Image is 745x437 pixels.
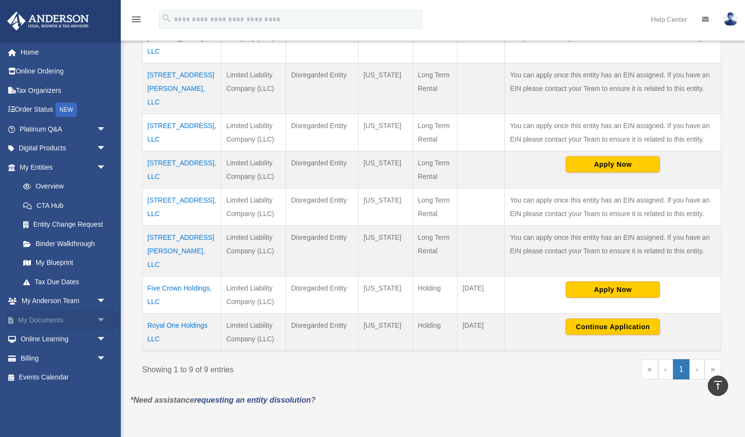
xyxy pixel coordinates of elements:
[7,330,121,349] a: Online Learningarrow_drop_down
[7,310,121,330] a: My Documentsarrow_drop_down
[97,310,116,330] span: arrow_drop_down
[14,253,116,273] a: My Blueprint
[358,313,413,351] td: [US_STATE]
[7,291,121,311] a: My Anderson Teamarrow_drop_down
[286,63,358,114] td: Disregarded Entity
[143,151,221,188] td: [STREET_ADDRESS], LLC
[221,225,286,276] td: Limited Liability Company (LLC)
[143,225,221,276] td: [STREET_ADDRESS][PERSON_NAME], LLC
[505,188,721,225] td: You can apply once this entity has an EIN assigned. If you have an EIN please contact your Team t...
[143,114,221,151] td: [STREET_ADDRESS], LLC
[458,276,505,313] td: [DATE]
[358,114,413,151] td: [US_STATE]
[221,276,286,313] td: Limited Liability Company (LLC)
[566,156,660,173] button: Apply Now
[4,12,92,30] img: Anderson Advisors Platinum Portal
[689,359,704,379] a: Next
[143,313,221,351] td: Royal One Holdings LLC
[505,225,721,276] td: You can apply once this entity has an EIN assigned. If you have an EIN please contact your Team t...
[358,151,413,188] td: [US_STATE]
[97,139,116,159] span: arrow_drop_down
[358,225,413,276] td: [US_STATE]
[413,225,457,276] td: Long Term Rental
[7,62,121,81] a: Online Ordering
[708,376,728,396] a: vertical_align_top
[413,313,457,351] td: Holding
[7,81,121,100] a: Tax Organizers
[413,114,457,151] td: Long Term Rental
[286,276,358,313] td: Disregarded Entity
[130,17,142,25] a: menu
[7,43,121,62] a: Home
[358,276,413,313] td: [US_STATE]
[7,139,121,158] a: Digital Productsarrow_drop_down
[413,63,457,114] td: Long Term Rental
[286,188,358,225] td: Disregarded Entity
[505,114,721,151] td: You can apply once this entity has an EIN assigned. If you have an EIN please contact your Team t...
[286,151,358,188] td: Disregarded Entity
[56,102,77,117] div: NEW
[286,313,358,351] td: Disregarded Entity
[130,14,142,25] i: menu
[658,359,673,379] a: Previous
[143,276,221,313] td: Five Crown Holdings, LLC
[97,291,116,311] span: arrow_drop_down
[97,158,116,177] span: arrow_drop_down
[413,188,457,225] td: Long Term Rental
[7,158,116,177] a: My Entitiesarrow_drop_down
[413,151,457,188] td: Long Term Rental
[7,349,121,368] a: Billingarrow_drop_down
[14,272,116,291] a: Tax Due Dates
[194,396,311,404] a: requesting an entity dissolution
[566,281,660,298] button: Apply Now
[161,13,172,24] i: search
[7,119,121,139] a: Platinum Q&Aarrow_drop_down
[505,63,721,114] td: You can apply once this entity has an EIN assigned. If you have an EIN please contact your Team t...
[14,234,116,253] a: Binder Walkthrough
[413,276,457,313] td: Holding
[458,313,505,351] td: [DATE]
[673,359,690,379] a: 1
[641,359,658,379] a: First
[143,188,221,225] td: [STREET_ADDRESS], LLC
[221,114,286,151] td: Limited Liability Company (LLC)
[704,359,721,379] a: Last
[358,188,413,225] td: [US_STATE]
[143,63,221,114] td: [STREET_ADDRESS][PERSON_NAME], LLC
[7,368,121,387] a: Events Calendar
[286,225,358,276] td: Disregarded Entity
[14,177,111,196] a: Overview
[712,379,724,391] i: vertical_align_top
[130,396,315,404] em: *Need assistance ?
[97,349,116,368] span: arrow_drop_down
[97,119,116,139] span: arrow_drop_down
[286,114,358,151] td: Disregarded Entity
[97,330,116,350] span: arrow_drop_down
[7,100,121,120] a: Order StatusNEW
[14,196,116,215] a: CTA Hub
[358,63,413,114] td: [US_STATE]
[142,359,425,377] div: Showing 1 to 9 of 9 entries
[221,188,286,225] td: Limited Liability Company (LLC)
[723,12,738,26] img: User Pic
[566,319,660,335] button: Continue Application
[14,215,116,234] a: Entity Change Request
[221,151,286,188] td: Limited Liability Company (LLC)
[221,313,286,351] td: Limited Liability Company (LLC)
[221,63,286,114] td: Limited Liability Company (LLC)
